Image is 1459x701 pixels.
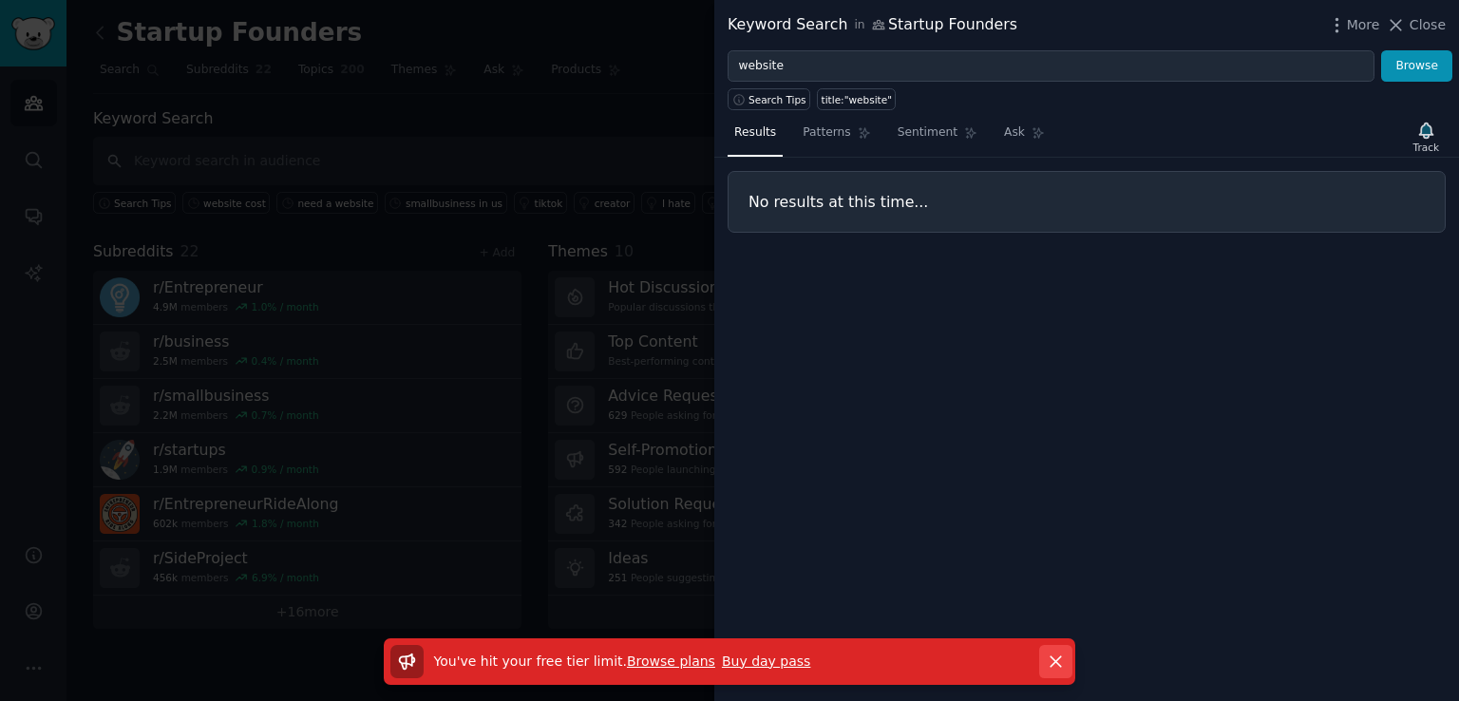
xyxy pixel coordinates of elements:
[728,118,783,157] a: Results
[734,124,776,142] span: Results
[728,13,1017,37] div: Keyword Search Startup Founders
[891,118,984,157] a: Sentiment
[1327,15,1380,35] button: More
[728,88,810,110] button: Search Tips
[1381,50,1452,83] button: Browse
[1386,15,1446,35] button: Close
[434,654,627,669] span: You've hit your free tier limit .
[627,654,715,669] a: Browse plans
[1004,124,1025,142] span: Ask
[1410,15,1446,35] span: Close
[748,93,806,106] span: Search Tips
[1413,141,1439,154] div: Track
[728,50,1374,83] input: Try a keyword related to your business
[1407,117,1446,157] button: Track
[854,17,864,34] span: in
[803,124,850,142] span: Patterns
[822,93,892,106] div: title:"website"
[898,124,957,142] span: Sentiment
[748,192,1425,212] h3: No results at this time...
[817,88,896,110] a: title:"website"
[722,654,810,669] a: Buy day pass
[796,118,877,157] a: Patterns
[1347,15,1380,35] span: More
[997,118,1052,157] a: Ask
